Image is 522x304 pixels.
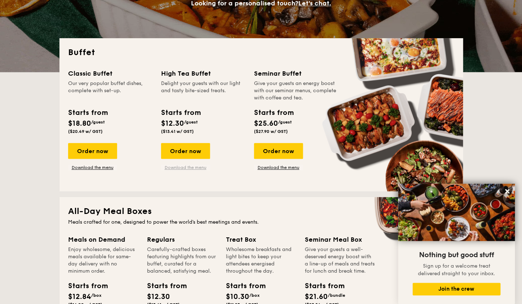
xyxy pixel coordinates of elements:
[91,120,105,125] span: /guest
[226,234,296,245] div: Treat Box
[501,185,513,197] button: Close
[147,234,217,245] div: Regulars
[68,165,117,170] a: Download the menu
[147,292,170,301] span: $12.30
[68,143,117,159] div: Order now
[161,165,210,170] a: Download the menu
[161,80,245,102] div: Delight your guests with our light and tasty bite-sized treats.
[254,165,303,170] a: Download the menu
[161,143,210,159] div: Order now
[254,80,338,102] div: Give your guests an energy boost with our seminar menus, complete with coffee and tea.
[419,251,494,259] span: Nothing but good stuff
[161,119,184,128] span: $12.30
[254,68,338,79] div: Seminar Buffet
[68,206,454,217] h2: All-Day Meal Boxes
[226,281,258,291] div: Starts from
[254,129,288,134] span: ($27.90 w/ GST)
[305,292,328,301] span: $21.60
[412,283,500,295] button: Join the crew
[68,292,91,301] span: $12.84
[305,281,337,291] div: Starts from
[226,246,296,275] div: Wholesome breakfasts and light bites to keep your attendees energised throughout the day.
[147,281,179,291] div: Starts from
[254,143,303,159] div: Order now
[398,184,515,241] img: DSC07876-Edit02-Large.jpeg
[249,293,260,298] span: /box
[418,263,495,277] span: Sign up for a welcome treat delivered straight to your inbox.
[254,119,278,128] span: $25.60
[161,68,245,79] div: High Tea Buffet
[328,293,345,298] span: /bundle
[68,219,454,226] div: Meals crafted for one, designed to power the world's best meetings and events.
[68,80,152,102] div: Our very popular buffet dishes, complete with set-up.
[68,47,454,58] h2: Buffet
[68,234,138,245] div: Meals on Demand
[161,107,200,118] div: Starts from
[305,234,375,245] div: Seminar Meal Box
[226,292,249,301] span: $10.30
[161,129,194,134] span: ($13.41 w/ GST)
[68,68,152,79] div: Classic Buffet
[91,293,102,298] span: /box
[68,281,101,291] div: Starts from
[68,107,107,118] div: Starts from
[254,107,293,118] div: Starts from
[68,129,103,134] span: ($20.49 w/ GST)
[278,120,292,125] span: /guest
[147,246,217,275] div: Carefully-crafted boxes featuring highlights from our buffet, curated for a balanced, satisfying ...
[68,119,91,128] span: $18.80
[68,246,138,275] div: Enjoy wholesome, delicious meals available for same-day delivery with no minimum order.
[184,120,198,125] span: /guest
[305,246,375,275] div: Give your guests a well-deserved energy boost with a line-up of meals and treats for lunch and br...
